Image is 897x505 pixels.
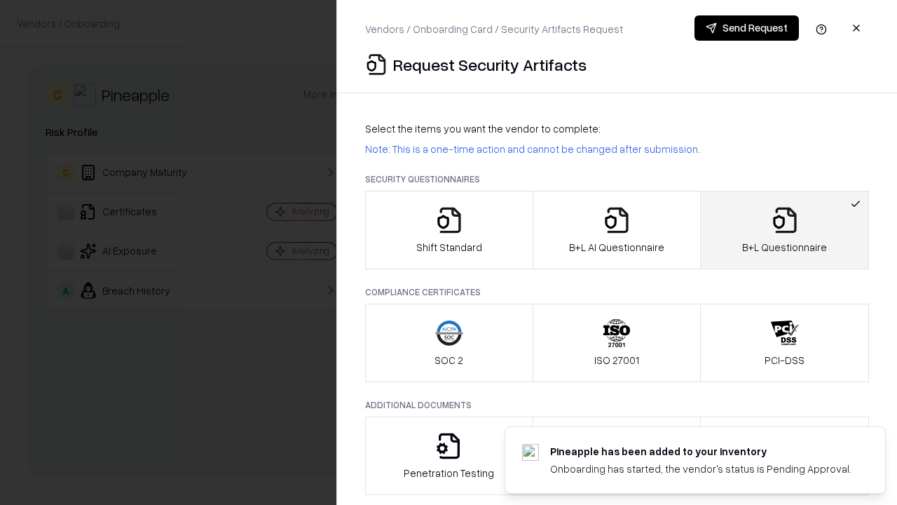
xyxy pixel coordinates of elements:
p: Security Questionnaires [365,173,869,185]
button: B+L Questionnaire [700,191,869,269]
p: Request Security Artifacts [393,53,587,76]
p: B+L Questionnaire [742,240,827,255]
button: SOC 2 [365,304,533,382]
button: ISO 27001 [533,304,701,382]
button: B+L AI Questionnaire [533,191,701,269]
button: PCI-DSS [700,304,869,382]
p: Shift Standard [416,240,482,255]
button: Penetration Testing [365,417,533,495]
button: Send Request [694,15,799,41]
button: Privacy Policy [533,417,701,495]
p: ISO 27001 [594,353,639,368]
p: Vendors / Onboarding Card / Security Artifacts Request [365,22,623,36]
button: Shift Standard [365,191,533,269]
p: PCI-DSS [765,353,804,368]
p: B+L AI Questionnaire [569,240,664,255]
p: Select the items you want the vendor to complete: [365,121,869,136]
div: Onboarding has started, the vendor's status is Pending Approval. [550,462,851,476]
p: Note: This is a one-time action and cannot be changed after submission. [365,142,869,156]
p: Compliance Certificates [365,286,869,298]
div: Pineapple has been added to your inventory [550,444,851,459]
img: pineappleenergy.com [522,444,539,461]
p: SOC 2 [434,353,463,368]
button: Data Processing Agreement [700,417,869,495]
p: Additional Documents [365,399,869,411]
p: Penetration Testing [404,466,494,480]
